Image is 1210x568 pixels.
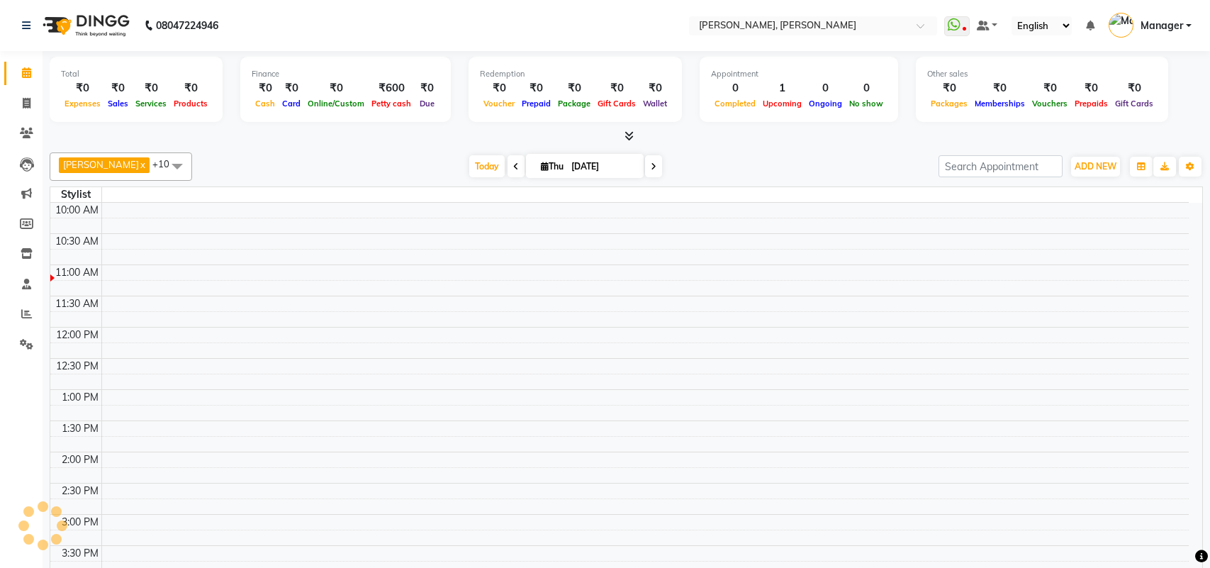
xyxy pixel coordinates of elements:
span: Today [469,155,505,177]
span: Card [279,99,304,108]
span: Due [416,99,438,108]
div: ₹0 [61,80,104,96]
div: Stylist [50,187,101,202]
span: Packages [927,99,971,108]
div: ₹0 [554,80,594,96]
div: 2:00 PM [59,452,101,467]
span: [PERSON_NAME] [63,159,139,170]
div: 1 [759,80,805,96]
span: ADD NEW [1075,161,1116,172]
span: Cash [252,99,279,108]
div: Redemption [480,68,671,80]
div: ₹0 [132,80,170,96]
div: Finance [252,68,439,80]
span: Ongoing [805,99,846,108]
div: ₹0 [170,80,211,96]
div: 11:30 AM [52,296,101,311]
span: Gift Cards [1111,99,1157,108]
div: 11:00 AM [52,265,101,280]
div: 0 [846,80,887,96]
span: Services [132,99,170,108]
img: logo [36,6,133,45]
span: Products [170,99,211,108]
div: 12:30 PM [53,359,101,374]
div: 0 [805,80,846,96]
span: Thu [537,161,567,172]
div: ₹0 [252,80,279,96]
span: Prepaid [518,99,554,108]
div: 1:00 PM [59,390,101,405]
span: Gift Cards [594,99,639,108]
span: Voucher [480,99,518,108]
img: Manager [1109,13,1133,38]
div: Other sales [927,68,1157,80]
input: 2025-09-04 [567,156,638,177]
span: Completed [711,99,759,108]
div: ₹0 [927,80,971,96]
span: Prepaids [1071,99,1111,108]
div: 12:00 PM [53,328,101,343]
div: Appointment [711,68,887,80]
span: Petty cash [368,99,415,108]
div: ₹0 [279,80,304,96]
span: +10 [152,158,180,169]
b: 08047224946 [156,6,218,45]
span: Upcoming [759,99,805,108]
div: 10:30 AM [52,234,101,249]
div: ₹0 [594,80,639,96]
div: ₹0 [1029,80,1071,96]
button: ADD NEW [1071,157,1120,177]
div: ₹600 [368,80,415,96]
span: No show [846,99,887,108]
div: 2:30 PM [59,484,101,499]
div: 0 [711,80,759,96]
div: ₹0 [518,80,554,96]
div: ₹0 [971,80,1029,96]
span: Sales [104,99,132,108]
div: Total [61,68,211,80]
span: Manager [1141,18,1183,33]
div: 3:00 PM [59,515,101,530]
span: Vouchers [1029,99,1071,108]
div: ₹0 [104,80,132,96]
span: Online/Custom [304,99,368,108]
div: ₹0 [1071,80,1111,96]
a: x [139,159,145,170]
div: ₹0 [415,80,439,96]
span: Expenses [61,99,104,108]
div: ₹0 [304,80,368,96]
span: Wallet [639,99,671,108]
span: Package [554,99,594,108]
div: 10:00 AM [52,203,101,218]
div: 3:30 PM [59,546,101,561]
input: Search Appointment [939,155,1063,177]
span: Memberships [971,99,1029,108]
div: 1:30 PM [59,421,101,436]
div: ₹0 [1111,80,1157,96]
div: ₹0 [639,80,671,96]
div: ₹0 [480,80,518,96]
